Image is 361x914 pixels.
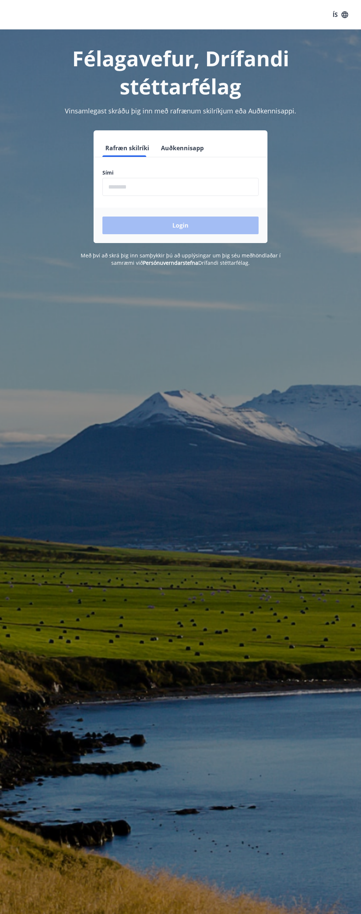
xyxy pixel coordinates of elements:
h1: Félagavefur, Drífandi stéttarfélag [9,44,352,100]
span: Með því að skrá þig inn samþykkir þú að upplýsingar um þig séu meðhöndlaðar í samræmi við Drífand... [81,252,281,266]
button: Auðkennisapp [158,139,207,157]
span: Vinsamlegast skráðu þig inn með rafrænum skilríkjum eða Auðkennisappi. [65,106,296,115]
label: Sími [102,169,259,176]
button: Rafræn skilríki [102,139,152,157]
a: Persónuverndarstefna [143,259,198,266]
button: ÍS [329,8,352,21]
